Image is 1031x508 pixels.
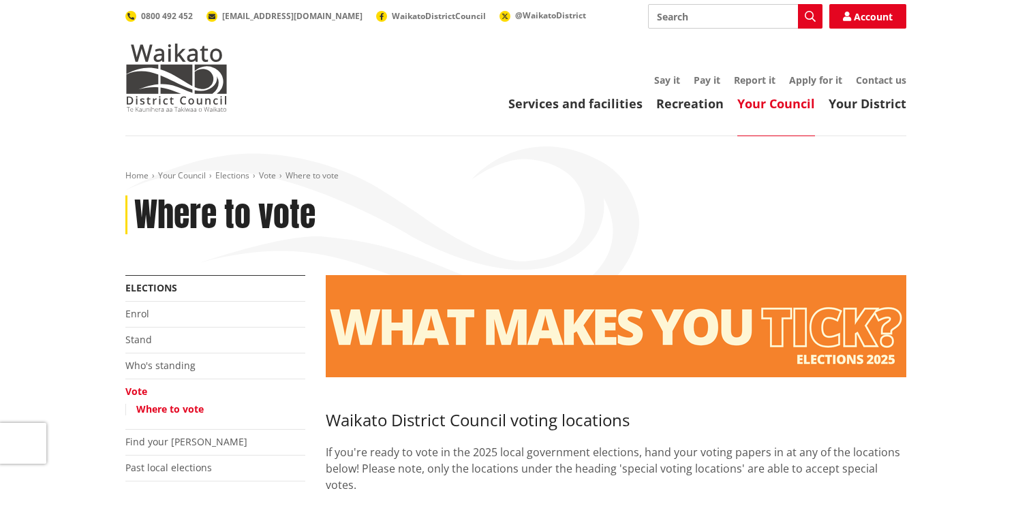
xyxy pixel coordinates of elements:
[215,170,249,181] a: Elections
[737,95,815,112] a: Your Council
[734,74,775,86] a: Report it
[326,275,906,377] img: Vote banner
[326,411,906,430] h3: Waikato District Council voting locations
[125,10,193,22] a: 0800 492 452
[125,435,247,448] a: Find your [PERSON_NAME]
[125,461,212,474] a: Past local elections
[694,74,720,86] a: Pay it
[125,44,228,112] img: Waikato District Council - Te Kaunihera aa Takiwaa o Waikato
[125,359,196,372] a: Who's standing
[125,170,149,181] a: Home
[134,195,316,235] h1: Where to vote
[286,170,339,181] span: Where to vote
[654,74,680,86] a: Say it
[376,10,486,22] a: WaikatoDistrictCouncil
[856,74,906,86] a: Contact us
[656,95,724,112] a: Recreation
[499,10,586,21] a: @WaikatoDistrict
[515,10,586,21] span: @WaikatoDistrict
[829,95,906,112] a: Your District
[141,10,193,22] span: 0800 492 452
[326,444,906,493] p: If you're ready to vote in the 2025 local government elections, hand your voting papers in at any...
[508,95,643,112] a: Services and facilities
[789,74,842,86] a: Apply for it
[206,10,363,22] a: [EMAIL_ADDRESS][DOMAIN_NAME]
[392,10,486,22] span: WaikatoDistrictCouncil
[125,333,152,346] a: Stand
[125,307,149,320] a: Enrol
[125,385,147,398] a: Vote
[136,402,204,415] a: Where to vote
[158,170,206,181] a: Your Council
[125,170,906,182] nav: breadcrumb
[222,10,363,22] span: [EMAIL_ADDRESS][DOMAIN_NAME]
[125,281,177,294] a: Elections
[259,170,276,181] a: Vote
[648,4,822,29] input: Search input
[829,4,906,29] a: Account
